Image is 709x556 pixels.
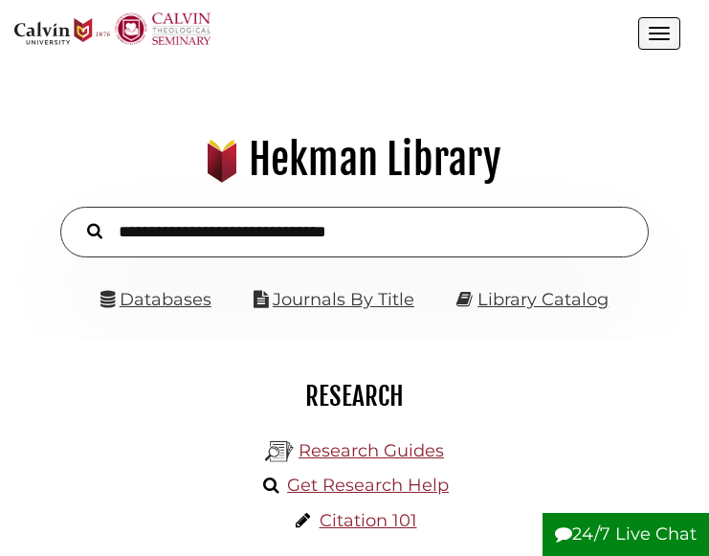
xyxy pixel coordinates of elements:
[477,289,609,310] a: Library Catalog
[265,437,294,466] img: Hekman Library Logo
[287,475,449,496] a: Get Research Help
[299,440,444,461] a: Research Guides
[638,17,680,50] button: Open the menu
[25,134,684,186] h1: Hekman Library
[100,289,211,310] a: Databases
[115,12,210,45] img: Calvin Theological Seminary
[29,380,680,412] h2: Research
[320,510,417,531] a: Citation 101
[87,223,102,240] i: Search
[273,289,414,310] a: Journals By Title
[78,218,112,242] button: Search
